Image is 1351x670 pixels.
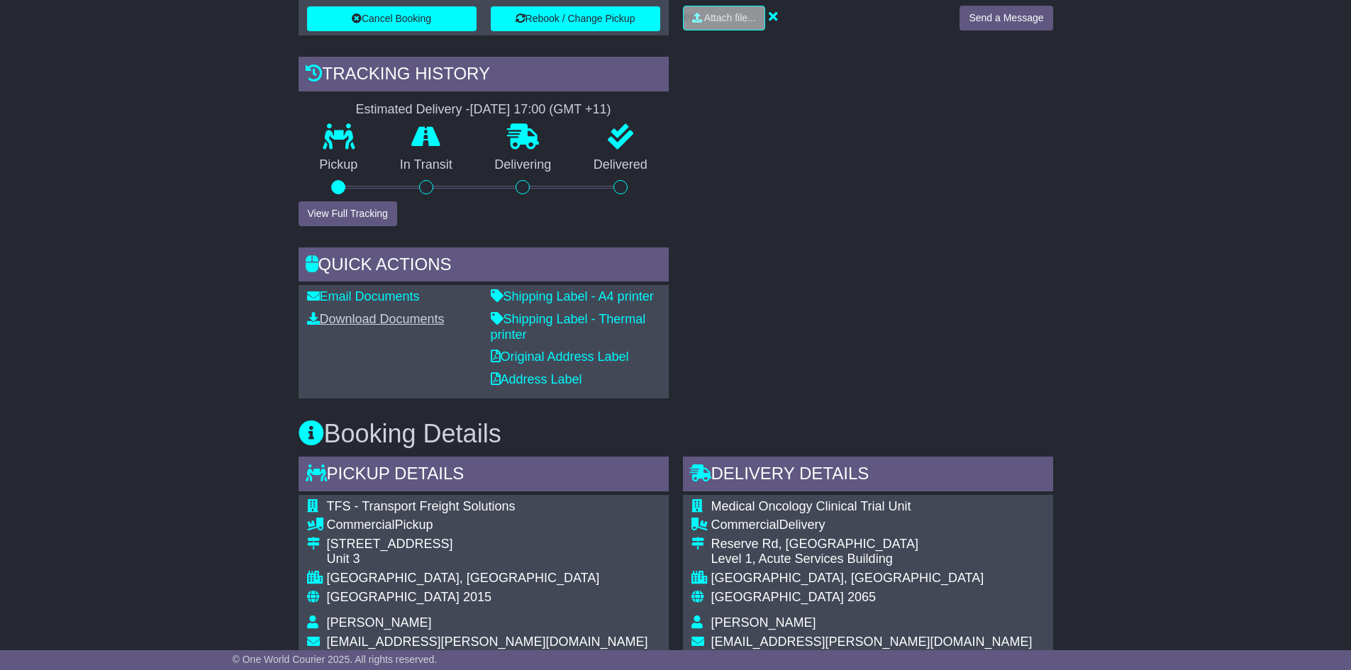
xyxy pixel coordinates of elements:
[299,457,669,495] div: Pickup Details
[327,537,648,552] div: [STREET_ADDRESS]
[711,518,779,532] span: Commercial
[299,247,669,286] div: Quick Actions
[327,518,648,533] div: Pickup
[463,590,491,604] span: 2015
[470,102,611,118] div: [DATE] 17:00 (GMT +11)
[299,57,669,95] div: Tracking history
[711,552,1033,567] div: Level 1, Acute Services Building
[683,457,1053,495] div: Delivery Details
[327,518,395,532] span: Commercial
[572,157,669,173] p: Delivered
[847,590,876,604] span: 2065
[491,350,629,364] a: Original Address Label
[233,654,438,665] span: © One World Courier 2025. All rights reserved.
[307,6,477,31] button: Cancel Booking
[307,312,445,326] a: Download Documents
[327,615,432,630] span: [PERSON_NAME]
[474,157,573,173] p: Delivering
[307,289,420,303] a: Email Documents
[491,312,646,342] a: Shipping Label - Thermal printer
[299,201,397,226] button: View Full Tracking
[491,372,582,386] a: Address Label
[327,552,648,567] div: Unit 3
[711,635,1033,649] span: [EMAIL_ADDRESS][PERSON_NAME][DOMAIN_NAME]
[299,157,379,173] p: Pickup
[327,571,648,586] div: [GEOGRAPHIC_DATA], [GEOGRAPHIC_DATA]
[327,499,516,513] span: TFS - Transport Freight Solutions
[711,518,1033,533] div: Delivery
[299,102,669,118] div: Estimated Delivery -
[327,590,460,604] span: [GEOGRAPHIC_DATA]
[491,289,654,303] a: Shipping Label - A4 printer
[491,6,660,31] button: Rebook / Change Pickup
[379,157,474,173] p: In Transit
[711,590,844,604] span: [GEOGRAPHIC_DATA]
[711,499,911,513] span: Medical Oncology Clinical Trial Unit
[327,635,648,649] span: [EMAIL_ADDRESS][PERSON_NAME][DOMAIN_NAME]
[960,6,1052,30] button: Send a Message
[711,571,1033,586] div: [GEOGRAPHIC_DATA], [GEOGRAPHIC_DATA]
[299,420,1053,448] h3: Booking Details
[711,537,1033,552] div: Reserve Rd, [GEOGRAPHIC_DATA]
[711,615,816,630] span: [PERSON_NAME]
